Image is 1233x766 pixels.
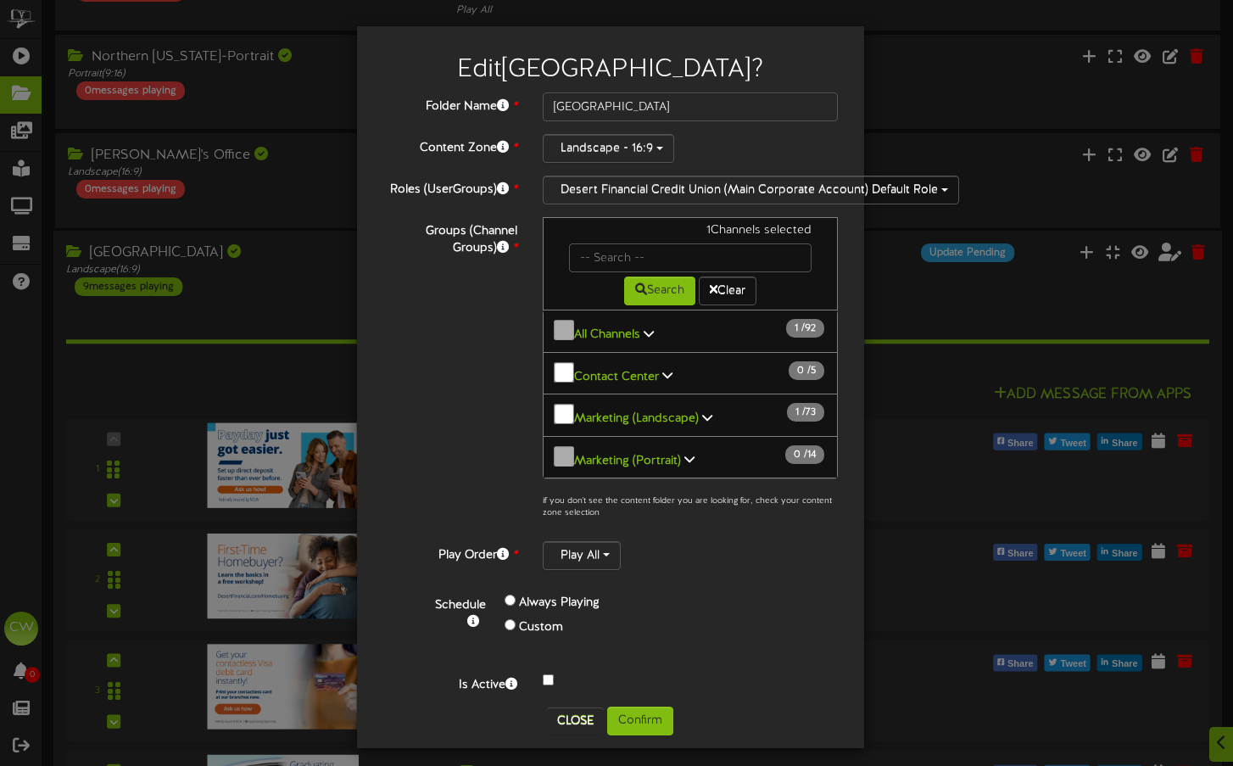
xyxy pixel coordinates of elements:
[519,595,600,612] label: Always Playing
[569,243,812,272] input: -- Search --
[435,599,486,612] b: Schedule
[547,707,604,735] button: Close
[795,322,801,334] span: 1
[543,176,959,204] button: Desert Financial Credit Union (Main Corporate Account) Default Role
[543,352,839,395] button: Contact Center 0 /5
[787,403,824,422] span: / 73
[556,222,825,243] div: 1 Channels selected
[370,134,530,157] label: Content Zone
[382,56,839,84] h2: Edit [GEOGRAPHIC_DATA] ?
[786,319,824,338] span: / 92
[795,406,802,418] span: 1
[794,449,804,461] span: 0
[789,361,824,380] span: / 5
[574,328,640,341] b: All Channels
[370,541,530,564] label: Play Order
[574,454,681,467] b: Marketing (Portrait)
[370,671,530,694] label: Is Active
[543,541,621,570] button: Play All
[543,394,839,437] button: Marketing (Landscape) 1 /73
[370,217,530,257] label: Groups (Channel Groups)
[607,707,673,735] button: Confirm
[543,310,839,353] button: All Channels 1 /92
[543,134,674,163] button: Landscape - 16:9
[519,619,563,636] label: Custom
[785,445,824,464] span: / 14
[574,370,659,383] b: Contact Center
[699,277,756,305] button: Clear
[624,277,695,305] button: Search
[543,92,839,121] input: Folder Name
[797,365,807,377] span: 0
[574,412,699,425] b: Marketing (Landscape)
[370,176,530,198] label: Roles (UserGroups)
[543,436,839,479] button: Marketing (Portrait) 0 /14
[370,92,530,115] label: Folder Name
